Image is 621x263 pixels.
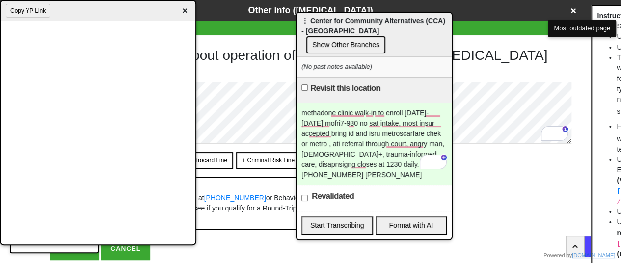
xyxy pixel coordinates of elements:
[297,13,452,57] div: ⋮ Center for Community Alternatives (CCA) - [GEOGRAPHIC_DATA]
[56,204,400,222] span: • If you are a Medicaid or Medicare recipient, see if you qualify for a Round-Trip MetroCard or c...
[572,252,615,258] a: [DOMAIN_NAME]
[177,152,233,169] button: + Metrocard Line
[301,63,372,70] i: (No past notes available)
[548,20,616,37] button: Most outdated page
[179,4,190,18] span: ×
[297,103,452,185] div: To enrich screen reader interactions, please activate Accessibility in Grammarly extension settings
[301,216,373,235] button: Start Transcribing
[376,216,447,235] button: Format with AI
[248,5,373,15] span: Other info ([MEDICAL_DATA])
[101,237,150,260] button: CANCEL
[204,194,266,202] a: [PHONE_NUMBER]
[56,194,374,202] span: • For more information, call [PERSON_NAME] at or Behavioral Health Services .
[6,4,50,18] button: Copy YP Link
[306,36,385,53] button: Show Other Branches
[301,170,447,180] div: ‪[PHONE_NUMBER]‬ [PERSON_NAME]
[312,190,354,202] label: Revalidated
[236,152,300,169] button: + Criminal Risk Line
[543,251,615,260] div: Powered by
[310,82,380,94] label: Revisit this location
